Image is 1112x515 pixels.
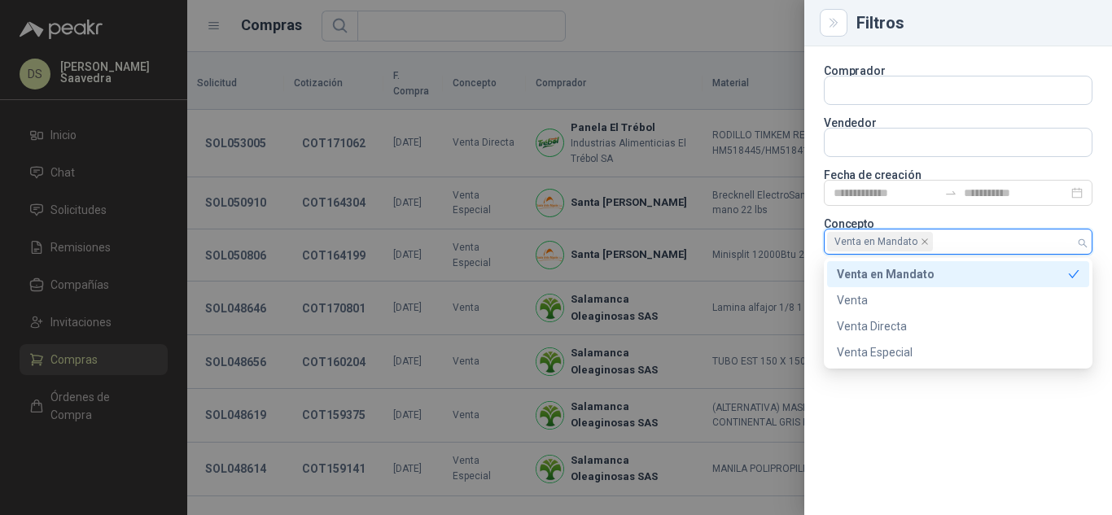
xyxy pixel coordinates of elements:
p: Concepto [824,219,1092,229]
span: swap-right [944,186,957,199]
button: Close [824,13,843,33]
div: Venta en Mandato [837,265,1068,283]
div: Venta en Mandato [827,261,1089,287]
div: Venta [837,291,1079,309]
div: Venta Directa [827,313,1089,339]
span: Venta en Mandato [834,233,917,251]
span: to [944,186,957,199]
span: check [1068,268,1079,280]
div: Venta Especial [837,343,1079,361]
div: Venta Directa [837,317,1079,335]
p: Comprador [824,66,1092,76]
div: Filtros [856,15,1092,31]
span: Venta en Mandato [827,232,933,251]
p: Vendedor [824,118,1092,128]
div: Venta [827,287,1089,313]
p: Fecha de creación [824,170,1092,180]
div: Venta Especial [827,339,1089,365]
span: close [921,238,929,246]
